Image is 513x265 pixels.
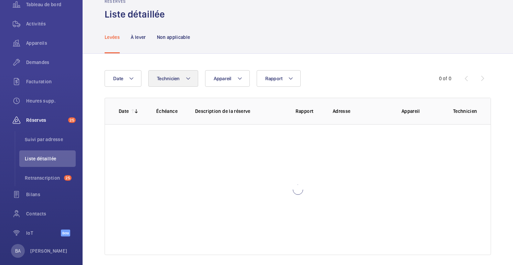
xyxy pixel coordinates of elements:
p: À lever [131,34,146,41]
h1: Liste détaillée [105,8,169,21]
span: Bilans [26,191,76,198]
p: Rapport [292,108,317,115]
button: Date [105,70,141,87]
div: 0 of 0 [439,75,451,82]
span: Rapport [265,76,283,81]
span: Suivi par adresse [25,136,76,143]
span: Date [113,76,123,81]
p: Non applicable [157,34,190,41]
p: Levées [105,34,120,41]
p: Échéance [154,108,179,115]
button: Appareil [205,70,250,87]
p: Date [119,108,129,115]
p: [PERSON_NAME] [30,247,67,254]
span: Contacts [26,210,76,217]
span: 25 [64,175,72,181]
span: Réserves [26,117,65,124]
button: Technicien [148,70,198,87]
span: Technicien [157,76,180,81]
span: Activités [26,20,76,27]
span: 25 [68,117,76,123]
span: Liste détaillée [25,155,76,162]
p: Adresse [333,108,391,115]
p: Description de la réserve [195,108,287,115]
span: Appareil [214,76,232,81]
span: Retranscription [25,174,61,181]
p: Technicien [453,108,483,115]
span: Facturation [26,78,76,85]
span: Beta [61,230,70,236]
button: Rapport [257,70,301,87]
span: Heures supp. [26,97,76,104]
span: IoT [26,230,61,236]
span: Tableau de bord [26,1,76,8]
p: BA [15,247,21,254]
p: Appareil [402,108,442,115]
span: Appareils [26,40,76,46]
span: Demandes [26,59,76,66]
